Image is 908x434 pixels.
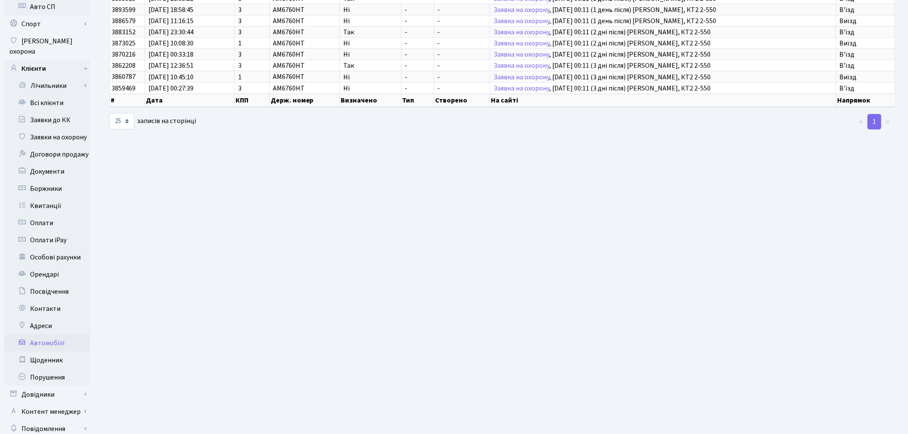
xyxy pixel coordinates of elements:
span: AM6760HT [273,72,305,82]
span: AM6760HT [273,5,305,15]
span: В'їзд [840,6,891,13]
a: 1 [868,114,881,130]
span: Виїзд [840,74,891,81]
label: записів на сторінці [109,113,196,130]
span: AM6760HT [273,16,305,26]
a: Заявка на охорону [493,27,549,37]
span: [DATE] 10:45:10 [148,74,231,81]
a: Оплати [4,214,90,232]
span: - [405,40,430,47]
a: Договори продажу [4,146,90,163]
span: 3 [238,85,266,92]
th: Дата [145,94,235,107]
th: Держ. номер [270,94,340,107]
span: - [405,74,430,81]
span: , [DATE] 00:11 (2 дні після) [PERSON_NAME], КТ2 2-550 [493,40,832,47]
a: Документи [4,163,90,180]
span: Ні [343,85,398,92]
span: 3859469 [112,84,136,93]
a: Заявка на охорону [493,61,549,70]
a: Заявка на охорону [493,72,549,82]
span: [DATE] 00:27:39 [148,85,231,92]
span: , [DATE] 00:11 (3 дні після) [PERSON_NAME], КТ2 2-550 [493,62,832,69]
span: AM6760HT [273,84,305,93]
span: - [405,18,430,24]
a: Клієнти [4,60,90,77]
span: Виїзд [840,18,891,24]
a: Щоденник [4,352,90,369]
span: - [405,6,430,13]
span: 3 [238,62,266,69]
span: Ні [343,6,398,13]
span: - [438,62,487,69]
select: записів на сторінці [109,113,134,130]
a: Адреси [4,317,90,335]
span: 3870216 [112,50,136,59]
span: 3 [238,51,266,58]
span: - [438,85,487,92]
span: Так [343,29,398,36]
span: Так [343,62,398,69]
a: Заявки на охорону [4,129,90,146]
span: , [DATE] 00:11 (2 дні після) [PERSON_NAME], КТ2 2-550 [493,29,832,36]
span: 3 [238,18,266,24]
span: В'їзд [840,29,891,36]
span: , [DATE] 00:11 (2 дні після) [PERSON_NAME], КТ2 2-550 [493,51,832,58]
span: 3883152 [112,27,136,37]
span: - [438,18,487,24]
a: Заявка на охорону [493,16,549,26]
a: Орендарі [4,266,90,283]
span: [DATE] 18:58:45 [148,6,231,13]
span: 3862208 [112,61,136,70]
span: , [DATE] 00:11 (1 день після) [PERSON_NAME], КТ2 2-550 [493,18,832,24]
span: Ні [343,74,398,81]
span: 3 [238,29,266,36]
span: 3893599 [112,5,136,15]
span: - [438,74,487,81]
span: 3 [238,6,266,13]
span: В'їзд [840,85,891,92]
span: 3886579 [112,16,136,26]
a: Контакти [4,300,90,317]
span: 1 [238,74,266,81]
span: - [438,40,487,47]
span: AM6760HT [273,39,305,48]
a: Лічильники [10,77,90,94]
a: Заявка на охорону [493,50,549,59]
span: Виїзд [840,40,891,47]
span: - [438,51,487,58]
span: Ні [343,40,398,47]
span: AM6760HT [273,50,305,59]
span: В'їзд [840,51,891,58]
span: [DATE] 23:30:44 [148,29,231,36]
span: AM6760HT [273,27,305,37]
span: - [438,6,487,13]
span: - [405,62,430,69]
a: Автомобілі [4,335,90,352]
a: Заявки до КК [4,112,90,129]
th: КПП [235,94,270,107]
a: Боржники [4,180,90,197]
span: , [DATE] 00:11 (3 дні після) [PERSON_NAME], КТ2 2-550 [493,85,832,92]
a: Посвідчення [4,283,90,300]
a: Особові рахунки [4,249,90,266]
span: 1 [238,40,266,47]
span: - [438,29,487,36]
span: [DATE] 11:16:15 [148,18,231,24]
span: - [405,51,430,58]
a: Контент менеджер [4,403,90,420]
a: Порушення [4,369,90,386]
th: Створено [434,94,490,107]
span: Ні [343,18,398,24]
span: В'їзд [840,62,891,69]
a: Заявка на охорону [493,5,549,15]
a: Оплати iPay [4,232,90,249]
span: - [405,29,430,36]
span: [DATE] 12:36:51 [148,62,231,69]
th: # [110,94,145,107]
span: 3860787 [112,72,136,82]
a: Довідники [4,386,90,403]
span: 3873025 [112,39,136,48]
th: На сайті [490,94,837,107]
a: Заявка на охорону [493,39,549,48]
